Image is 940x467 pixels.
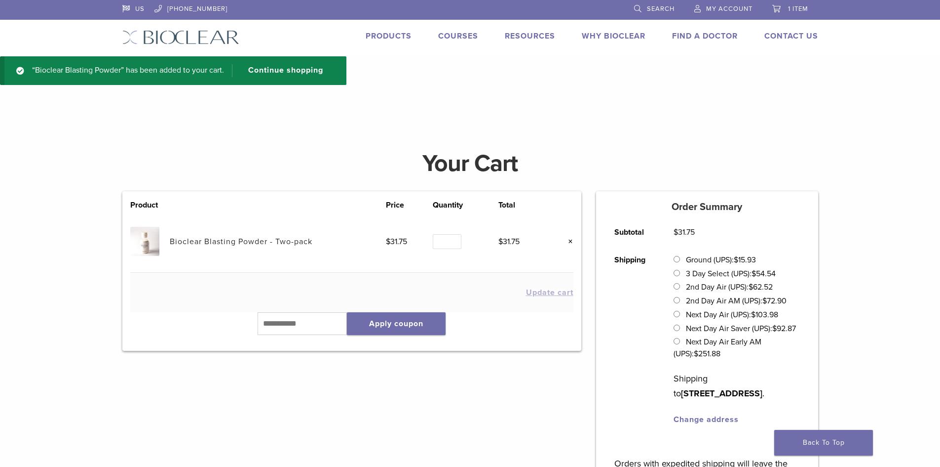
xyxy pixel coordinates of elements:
[130,227,159,256] img: Bioclear Blasting Powder - Two-pack
[764,31,818,41] a: Contact Us
[647,5,675,13] span: Search
[561,235,573,248] a: Remove this item
[749,282,753,292] span: $
[386,237,390,247] span: $
[752,269,776,279] bdi: 54.54
[694,349,698,359] span: $
[672,31,738,41] a: Find A Doctor
[603,246,663,433] th: Shipping
[788,5,808,13] span: 1 item
[681,388,762,399] strong: [STREET_ADDRESS]
[366,31,412,41] a: Products
[734,255,738,265] span: $
[347,312,446,335] button: Apply coupon
[686,310,778,320] label: Next Day Air (UPS):
[582,31,645,41] a: Why Bioclear
[734,255,756,265] bdi: 15.93
[674,371,799,401] p: Shipping to .
[751,310,778,320] bdi: 103.98
[115,152,826,175] h1: Your Cart
[749,282,773,292] bdi: 62.52
[762,296,787,306] bdi: 72.90
[772,324,777,334] span: $
[603,218,663,246] th: Subtotal
[694,349,720,359] bdi: 251.88
[674,415,739,425] a: Change address
[232,64,331,77] a: Continue shopping
[596,201,818,213] h5: Order Summary
[130,199,170,211] th: Product
[751,310,755,320] span: $
[505,31,555,41] a: Resources
[674,337,761,359] label: Next Day Air Early AM (UPS):
[498,237,520,247] bdi: 31.75
[170,237,312,247] a: Bioclear Blasting Powder - Two-pack
[772,324,796,334] bdi: 92.87
[762,296,767,306] span: $
[526,289,573,297] button: Update cart
[686,324,796,334] label: Next Day Air Saver (UPS):
[122,30,239,44] img: Bioclear
[498,237,503,247] span: $
[706,5,752,13] span: My Account
[686,282,773,292] label: 2nd Day Air (UPS):
[386,237,407,247] bdi: 31.75
[386,199,432,211] th: Price
[674,227,695,237] bdi: 31.75
[433,199,499,211] th: Quantity
[686,269,776,279] label: 3 Day Select (UPS):
[686,296,787,306] label: 2nd Day Air AM (UPS):
[674,227,678,237] span: $
[686,255,756,265] label: Ground (UPS):
[752,269,756,279] span: $
[438,31,478,41] a: Courses
[774,430,873,456] a: Back To Top
[498,199,545,211] th: Total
